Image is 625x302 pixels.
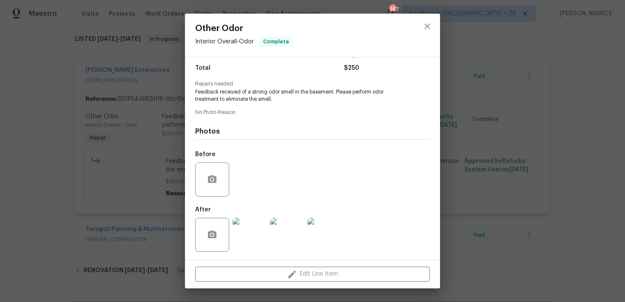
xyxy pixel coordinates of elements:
span: $250 [344,62,359,74]
span: Feedback received of a strong odor smell in the basement. Please perform odor treatment to elimin... [195,88,406,103]
span: Repairs needed [195,81,430,87]
span: Interior Overall - Odor [195,39,254,45]
h4: Photos [195,127,430,136]
span: Other Odor [195,24,293,33]
h5: Before [195,151,216,157]
button: close [417,16,437,37]
h5: After [195,207,211,213]
div: 567 [389,5,395,14]
span: Total [195,62,210,74]
span: No Photo Reason [195,110,430,115]
span: Complete [260,37,293,46]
